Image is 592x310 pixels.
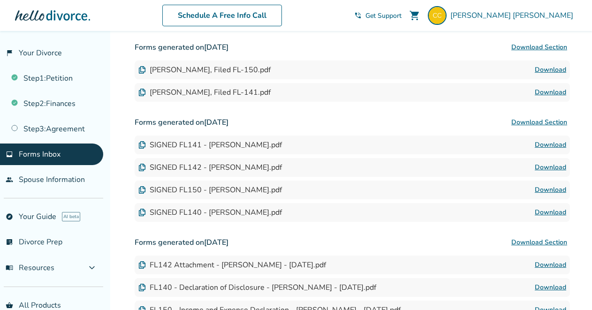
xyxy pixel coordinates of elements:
[138,140,282,150] div: SIGNED FL141 - [PERSON_NAME].pdf
[535,207,566,218] a: Download
[6,302,13,309] span: shopping_basket
[138,260,326,270] div: FL142 Attachment - [PERSON_NAME] - [DATE].pdf
[6,213,13,220] span: explore
[6,263,54,273] span: Resources
[509,233,570,252] button: Download Section
[135,38,570,57] h3: Forms generated on [DATE]
[6,264,13,272] span: menu_book
[535,184,566,196] a: Download
[135,113,570,132] h3: Forms generated on [DATE]
[138,66,146,74] img: Document
[138,141,146,149] img: Document
[86,262,98,273] span: expand_more
[162,5,282,26] a: Schedule A Free Info Call
[535,162,566,173] a: Download
[138,87,271,98] div: [PERSON_NAME], Filed FL-141.pdf
[138,207,282,218] div: SIGNED FL140 - [PERSON_NAME].pdf
[545,265,592,310] iframe: Chat Widget
[135,233,570,252] h3: Forms generated on [DATE]
[138,186,146,194] img: Document
[138,65,271,75] div: [PERSON_NAME], Filed FL-150.pdf
[428,6,447,25] img: checy16@gmail.com
[535,282,566,293] a: Download
[535,64,566,76] a: Download
[6,176,13,183] span: people
[138,209,146,216] img: Document
[535,87,566,98] a: Download
[138,261,146,269] img: Document
[19,149,61,159] span: Forms Inbox
[6,49,13,57] span: flag_2
[62,212,80,221] span: AI beta
[6,151,13,158] span: inbox
[6,238,13,246] span: list_alt_check
[138,284,146,291] img: Document
[365,11,402,20] span: Get Support
[138,162,282,173] div: SIGNED FL142 - [PERSON_NAME].pdf
[138,185,282,195] div: SIGNED FL150 - [PERSON_NAME].pdf
[535,139,566,151] a: Download
[509,113,570,132] button: Download Section
[509,38,570,57] button: Download Section
[535,259,566,271] a: Download
[409,10,420,21] span: shopping_cart
[138,164,146,171] img: Document
[354,12,362,19] span: phone_in_talk
[354,11,402,20] a: phone_in_talkGet Support
[450,10,577,21] span: [PERSON_NAME] [PERSON_NAME]
[138,89,146,96] img: Document
[138,282,376,293] div: FL140 - Declaration of Disclosure - [PERSON_NAME] - [DATE].pdf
